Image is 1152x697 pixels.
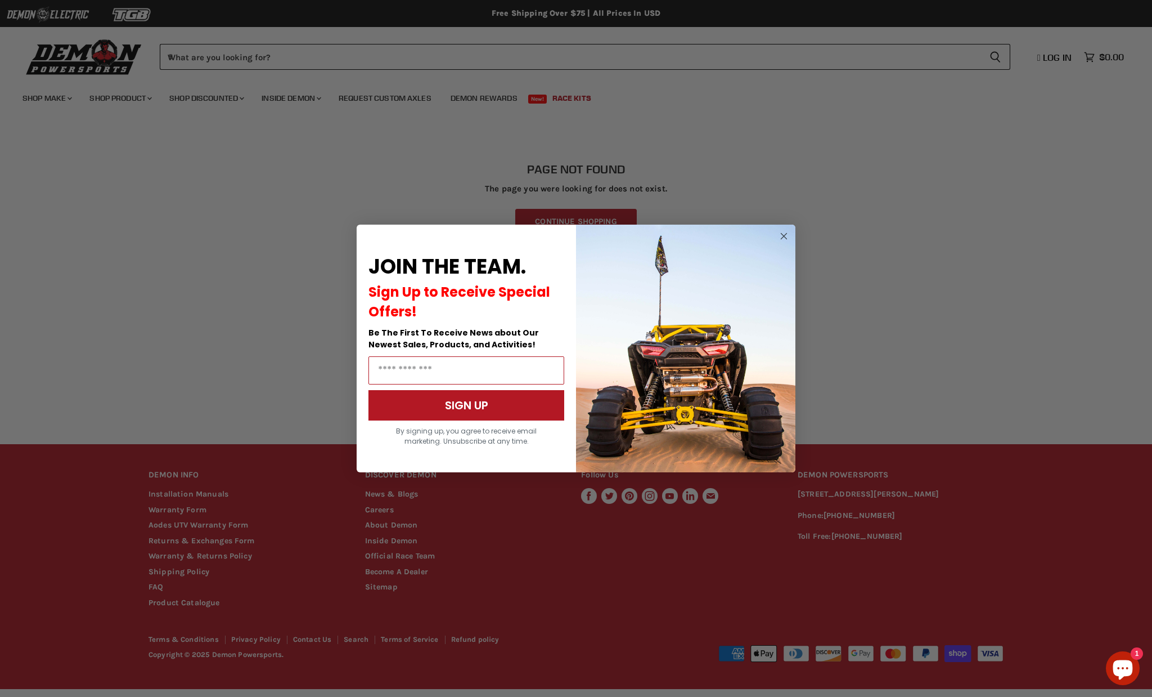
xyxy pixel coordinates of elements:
[777,229,791,243] button: Close dialog
[368,252,526,281] span: JOIN THE TEAM.
[576,225,795,472] img: a9095488-b6e7-41ba-879d-588abfab540b.jpeg
[368,390,564,421] button: SIGN UP
[368,356,564,385] input: Email Address
[368,283,550,321] span: Sign Up to Receive Special Offers!
[396,426,537,446] span: By signing up, you agree to receive email marketing. Unsubscribe at any time.
[1102,651,1143,688] inbox-online-store-chat: Shopify online store chat
[368,327,539,350] span: Be The First To Receive News about Our Newest Sales, Products, and Activities!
